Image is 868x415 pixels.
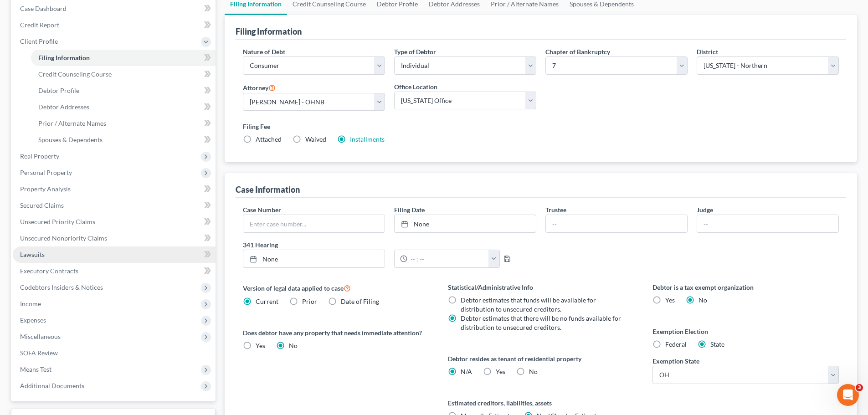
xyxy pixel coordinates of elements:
[20,349,58,357] span: SOFA Review
[697,215,838,232] input: --
[243,328,429,338] label: Does debtor have any property that needs immediate attention?
[13,197,216,214] a: Secured Claims
[394,205,425,215] label: Filing Date
[652,327,839,336] label: Exemption Election
[496,368,505,375] span: Yes
[31,115,216,132] a: Prior / Alternate Names
[302,297,317,305] span: Prior
[256,342,265,349] span: Yes
[31,99,216,115] a: Debtor Addresses
[20,201,64,209] span: Secured Claims
[545,47,610,56] label: Chapter of Bankruptcy
[13,17,216,33] a: Credit Report
[13,345,216,361] a: SOFA Review
[697,205,713,215] label: Judge
[13,263,216,279] a: Executory Contracts
[256,297,278,305] span: Current
[710,340,724,348] span: State
[236,26,302,37] div: Filing Information
[407,250,489,267] input: -- : --
[394,47,436,56] label: Type of Debtor
[20,267,78,275] span: Executory Contracts
[13,214,216,230] a: Unsecured Priority Claims
[448,398,634,408] label: Estimated creditors, liabilities, assets
[13,0,216,17] a: Case Dashboard
[20,37,58,45] span: Client Profile
[31,66,216,82] a: Credit Counseling Course
[38,119,106,127] span: Prior / Alternate Names
[243,47,285,56] label: Nature of Debt
[652,356,699,366] label: Exemption State
[20,365,51,373] span: Means Test
[243,282,429,293] label: Version of legal data applied to case
[448,282,634,292] label: Statistical/Administrative Info
[856,384,863,391] span: 3
[697,47,718,56] label: District
[652,282,839,292] label: Debtor is a tax exempt organization
[20,21,59,29] span: Credit Report
[243,122,839,131] label: Filing Fee
[837,384,859,406] iframe: Intercom live chat
[350,135,385,143] a: Installments
[13,230,216,246] a: Unsecured Nonpriority Claims
[13,181,216,197] a: Property Analysis
[256,135,282,143] span: Attached
[546,215,687,232] input: --
[13,246,216,263] a: Lawsuits
[38,103,89,111] span: Debtor Addresses
[243,205,281,215] label: Case Number
[20,5,67,12] span: Case Dashboard
[305,135,326,143] span: Waived
[665,340,687,348] span: Federal
[699,296,707,304] span: No
[20,185,71,193] span: Property Analysis
[529,368,538,375] span: No
[341,297,379,305] span: Date of Filing
[20,234,107,242] span: Unsecured Nonpriority Claims
[236,184,300,195] div: Case Information
[38,87,79,94] span: Debtor Profile
[20,251,45,258] span: Lawsuits
[448,354,634,364] label: Debtor resides as tenant of residential property
[665,296,675,304] span: Yes
[20,382,84,389] span: Additional Documents
[20,152,59,160] span: Real Property
[238,240,541,250] label: 341 Hearing
[31,50,216,66] a: Filing Information
[20,333,61,340] span: Miscellaneous
[20,300,41,307] span: Income
[394,82,437,92] label: Office Location
[20,283,103,291] span: Codebtors Insiders & Notices
[461,314,621,331] span: Debtor estimates that there will be no funds available for distribution to unsecured creditors.
[31,82,216,99] a: Debtor Profile
[20,169,72,176] span: Personal Property
[38,136,103,143] span: Spouses & Dependents
[461,296,596,313] span: Debtor estimates that funds will be available for distribution to unsecured creditors.
[545,205,566,215] label: Trustee
[38,54,90,61] span: Filing Information
[243,250,385,267] a: None
[395,215,536,232] a: None
[38,70,112,78] span: Credit Counseling Course
[243,82,276,93] label: Attorney
[31,132,216,148] a: Spouses & Dependents
[289,342,298,349] span: No
[20,316,46,324] span: Expenses
[461,368,472,375] span: N/A
[243,215,385,232] input: Enter case number...
[20,218,95,225] span: Unsecured Priority Claims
